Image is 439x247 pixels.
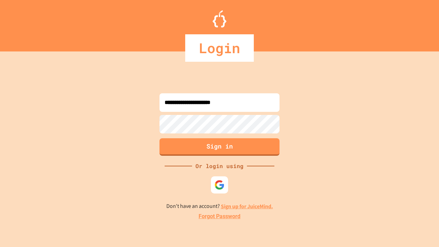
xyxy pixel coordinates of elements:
div: Or login using [192,162,247,170]
p: Don't have an account? [166,202,273,211]
img: Logo.svg [213,10,226,27]
img: google-icon.svg [214,180,225,190]
div: Login [185,34,254,62]
button: Sign in [159,138,280,156]
a: Sign up for JuiceMind. [221,203,273,210]
a: Forgot Password [199,212,240,221]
